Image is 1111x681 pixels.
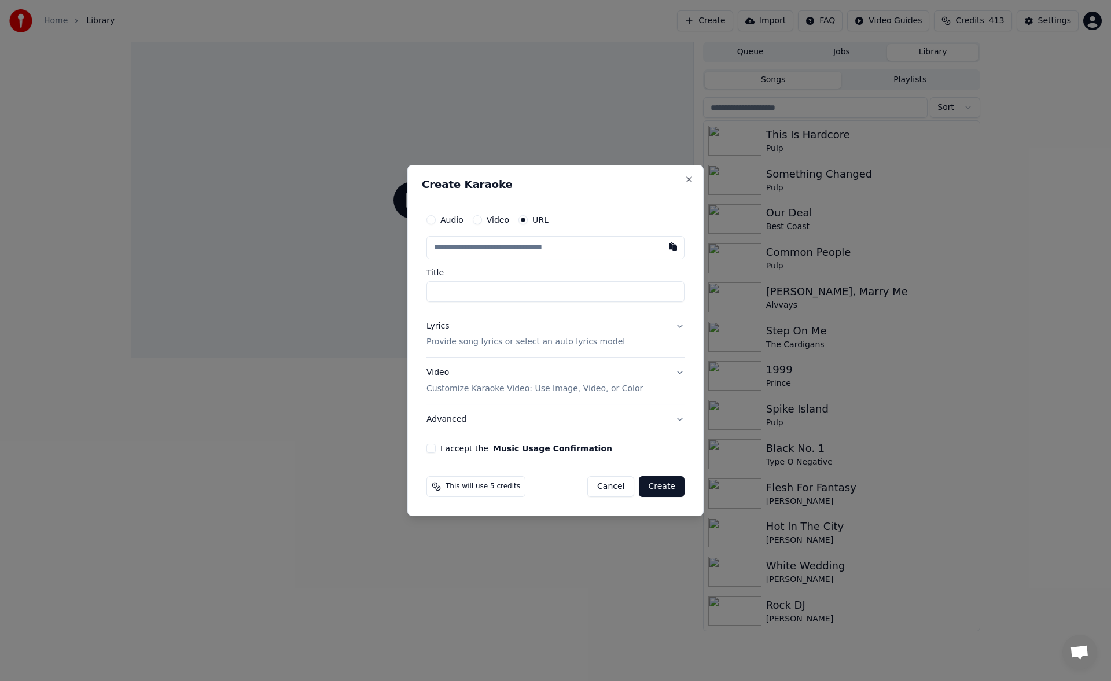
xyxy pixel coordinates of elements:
[532,216,549,224] label: URL
[426,337,625,348] p: Provide song lyrics or select an auto lyrics model
[639,476,685,497] button: Create
[422,179,689,190] h2: Create Karaoke
[493,444,612,452] button: I accept the
[426,321,449,332] div: Lyrics
[587,476,634,497] button: Cancel
[426,358,685,404] button: VideoCustomize Karaoke Video: Use Image, Video, or Color
[426,367,643,395] div: Video
[426,404,685,435] button: Advanced
[426,383,643,395] p: Customize Karaoke Video: Use Image, Video, or Color
[426,268,685,277] label: Title
[487,216,509,224] label: Video
[440,444,612,452] label: I accept the
[446,482,520,491] span: This will use 5 credits
[440,216,463,224] label: Audio
[426,311,685,358] button: LyricsProvide song lyrics or select an auto lyrics model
